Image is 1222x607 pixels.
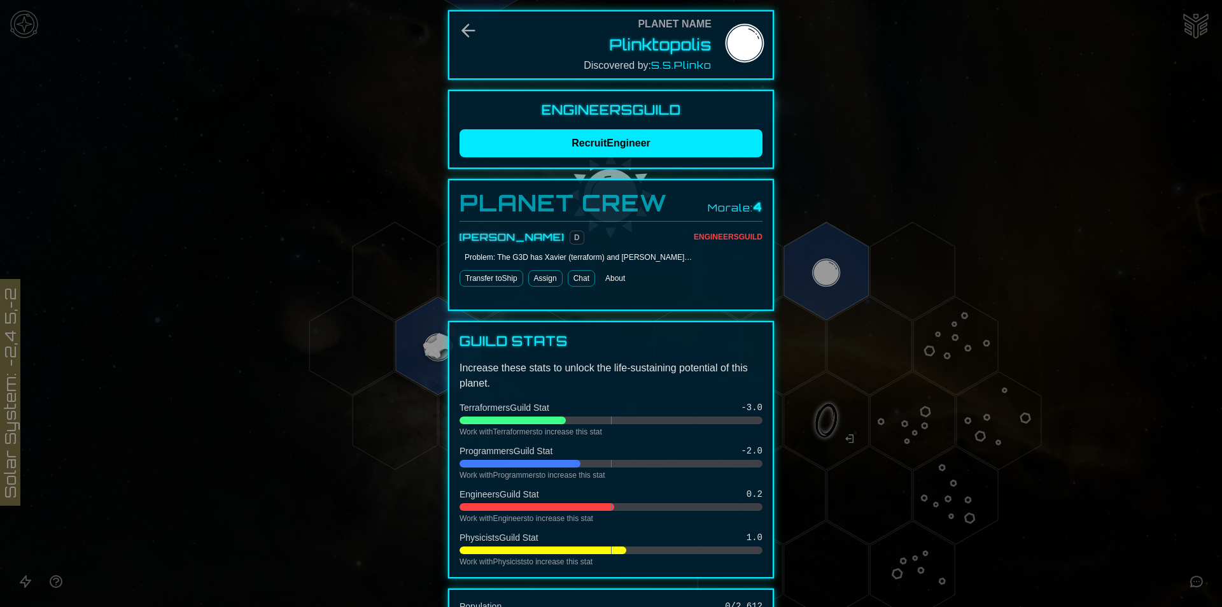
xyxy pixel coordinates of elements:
[747,488,762,501] span: 0.2
[460,557,762,567] p: Work with Physicists to increase this stat
[460,270,523,287] button: Transfer toShip
[460,332,762,350] h3: Guild Stats
[460,229,565,245] div: [PERSON_NAME]
[610,34,712,55] button: Plinktopolis
[465,252,692,262] div: Problem: The G3D has Xavier (terraform) and [PERSON_NAME]…
[460,361,762,391] p: Increase these stats to unlock the life-sustaining potential of this planet.
[694,232,762,242] div: Engineers Guild
[638,17,712,32] div: Planet Name
[753,200,762,214] span: 4
[568,270,595,287] a: Chat
[584,57,712,73] div: Discovered by:
[741,401,762,414] span: -3.0
[458,20,479,41] button: Back
[747,531,762,544] span: 1.0
[460,445,552,457] span: Programmers Guild Stat
[741,445,762,457] span: -2.0
[460,531,538,544] span: Physicists Guild Stat
[460,488,539,501] span: Engineers Guild Stat
[460,190,667,216] h3: Planet Crew
[528,270,563,287] button: Assign
[570,231,584,245] span: D
[460,427,762,437] p: Work with Terraformers to increase this stat
[460,470,762,480] p: Work with Programmers to increase this stat
[600,270,630,287] button: About
[708,198,762,216] div: Morale:
[651,59,712,71] span: S.S.Plinko
[722,22,768,68] img: Planet Name Editor
[460,101,762,119] h3: Engineers Guild
[460,401,549,414] span: Terraformers Guild Stat
[460,513,762,524] p: Work with Engineers to increase this stat
[460,129,762,157] button: RecruitEngineer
